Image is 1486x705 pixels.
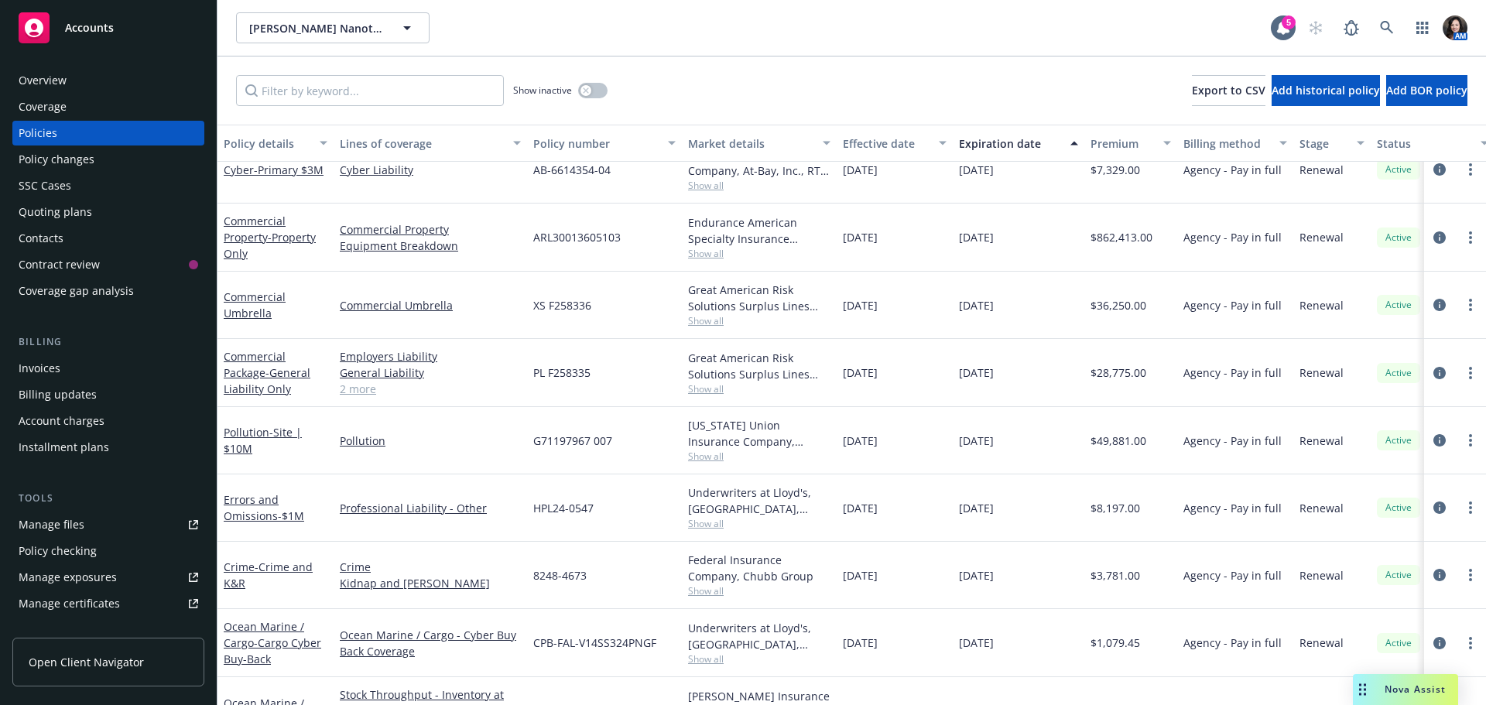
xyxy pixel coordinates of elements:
[1386,75,1467,106] button: Add BOR policy
[1461,160,1480,179] a: more
[12,409,204,433] a: Account charges
[1091,635,1140,651] span: $1,079.45
[236,75,504,106] input: Filter by keyword...
[340,627,521,659] a: Ocean Marine / Cargo - Cyber Buy Back Coverage
[1383,366,1414,380] span: Active
[1183,567,1282,584] span: Agency - Pay in full
[12,565,204,590] a: Manage exposures
[340,559,521,575] a: Crime
[278,508,304,523] span: - $1M
[12,591,204,616] a: Manage certificates
[254,163,324,177] span: - Primary $3M
[340,364,521,381] a: General Liability
[12,334,204,350] div: Billing
[12,618,204,642] a: Manage claims
[959,229,994,245] span: [DATE]
[1299,567,1344,584] span: Renewal
[12,121,204,145] a: Policies
[959,162,994,178] span: [DATE]
[19,279,134,303] div: Coverage gap analysis
[19,356,60,381] div: Invoices
[340,297,521,313] a: Commercial Umbrella
[1183,635,1282,651] span: Agency - Pay in full
[1282,15,1296,29] div: 5
[1383,433,1414,447] span: Active
[1336,12,1367,43] a: Report a Bug
[533,297,591,313] span: XS F258336
[959,635,994,651] span: [DATE]
[1192,83,1265,98] span: Export to CSV
[29,654,144,670] span: Open Client Navigator
[19,173,71,198] div: SSC Cases
[1383,501,1414,515] span: Active
[224,230,316,261] span: - Property Only
[1091,433,1146,449] span: $49,881.00
[688,146,830,179] div: At-Bay Specialty Insurance Company, At-Bay, Inc., RT Specialty Insurance Services, LLC (RSG Speci...
[224,560,313,590] span: - Crime and K&R
[1272,75,1380,106] button: Add historical policy
[12,279,204,303] a: Coverage gap analysis
[12,252,204,277] a: Contract review
[1461,431,1480,450] a: more
[334,125,527,162] button: Lines of coverage
[340,162,521,178] a: Cyber Liability
[1430,498,1449,517] a: circleInformation
[1383,636,1414,650] span: Active
[340,221,521,238] a: Commercial Property
[19,591,120,616] div: Manage certificates
[513,84,572,97] span: Show inactive
[1091,364,1146,381] span: $28,775.00
[19,435,109,460] div: Installment plans
[19,68,67,93] div: Overview
[19,512,84,537] div: Manage files
[1299,433,1344,449] span: Renewal
[224,365,310,396] span: - General Liability Only
[1299,229,1344,245] span: Renewal
[843,635,878,651] span: [DATE]
[959,364,994,381] span: [DATE]
[843,500,878,516] span: [DATE]
[12,68,204,93] a: Overview
[837,125,953,162] button: Effective date
[843,135,930,152] div: Effective date
[1407,12,1438,43] a: Switch app
[688,350,830,382] div: Great American Risk Solutions Surplus Lines Insurance Company, Great American Insurance Group, Am...
[688,417,830,450] div: [US_STATE] Union Insurance Company, Chubb Group
[533,135,659,152] div: Policy number
[1183,364,1282,381] span: Agency - Pay in full
[1183,229,1282,245] span: Agency - Pay in full
[688,382,830,395] span: Show all
[533,433,612,449] span: G71197967 007
[1461,228,1480,247] a: more
[688,517,830,530] span: Show all
[1183,297,1282,313] span: Agency - Pay in full
[224,289,286,320] a: Commercial Umbrella
[340,575,521,591] a: Kidnap and [PERSON_NAME]
[1430,364,1449,382] a: circleInformation
[959,567,994,584] span: [DATE]
[682,125,837,162] button: Market details
[340,135,504,152] div: Lines of coverage
[688,179,830,192] span: Show all
[843,229,878,245] span: [DATE]
[959,433,994,449] span: [DATE]
[19,382,97,407] div: Billing updates
[19,147,94,172] div: Policy changes
[1461,634,1480,652] a: more
[1091,229,1152,245] span: $862,413.00
[12,435,204,460] a: Installment plans
[1299,135,1347,152] div: Stage
[688,450,830,463] span: Show all
[1371,12,1402,43] a: Search
[843,364,878,381] span: [DATE]
[12,226,204,251] a: Contacts
[1430,431,1449,450] a: circleInformation
[1299,162,1344,178] span: Renewal
[19,121,57,145] div: Policies
[1091,297,1146,313] span: $36,250.00
[12,382,204,407] a: Billing updates
[688,584,830,597] span: Show all
[1091,567,1140,584] span: $3,781.00
[688,484,830,517] div: Underwriters at Lloyd's, [GEOGRAPHIC_DATA], [PERSON_NAME] of [GEOGRAPHIC_DATA], RT Specialty Insu...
